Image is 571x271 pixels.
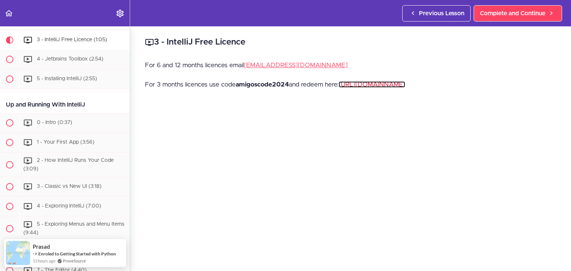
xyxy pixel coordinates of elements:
img: provesource social proof notification image [6,241,30,265]
span: 0 - Intro (0:37) [37,120,72,125]
a: Enroled to Getting Started with Python [38,251,116,257]
span: 2 - How IntelliJ Runs Your Code (3:09) [23,158,114,172]
p: For 6 and 12 months licences email [145,60,556,71]
a: [URL][DOMAIN_NAME] [339,81,405,88]
strong: amigoscode2024 [236,81,289,88]
span: 4 - Exploring IntelliJ (7:00) [37,204,101,209]
a: [EMAIL_ADDRESS][DOMAIN_NAME] [244,62,348,68]
h2: 3 - IntelliJ Free Licence [145,36,556,49]
span: 5 - Exploring Menus and Menu Items (9:44) [23,222,125,236]
span: 13 hours ago [33,258,55,264]
span: 1 - Your First App (3:56) [37,140,94,145]
span: 5 - Installing IntelliJ (2:55) [37,76,97,81]
svg: Back to course curriculum [4,9,13,18]
span: -> [33,251,38,257]
p: For 3 months licences use code and redeem here: [145,79,556,90]
span: 4 - Jetbrains Toolbox (2:54) [37,56,103,62]
svg: Settings Menu [116,9,125,18]
span: 3 - Classic vs New UI (3:18) [37,184,101,189]
a: Previous Lesson [402,5,471,22]
span: Previous Lesson [419,9,464,18]
span: Prasad [33,244,50,250]
span: 3 - IntelliJ Free Licence (1:05) [37,37,107,42]
a: ProveSource [63,258,86,263]
span: Complete and Continue [480,9,545,18]
a: Complete and Continue [474,5,562,22]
